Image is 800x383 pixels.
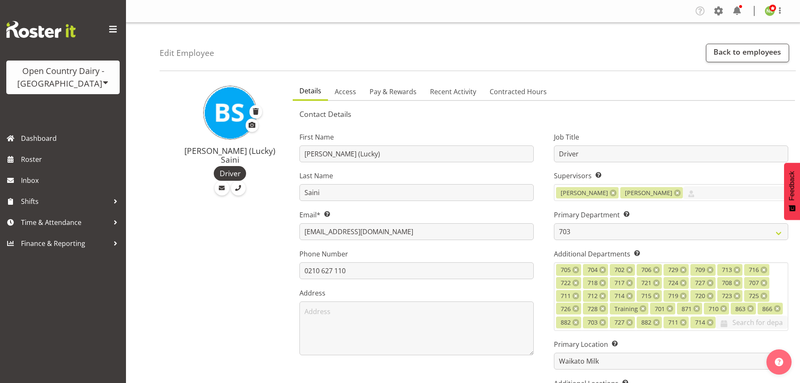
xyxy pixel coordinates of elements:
[784,163,800,220] button: Feedback - Show survey
[490,87,547,97] span: Contracted Hours
[641,278,651,288] span: 721
[203,86,257,140] img: bhupinder-saini8168.jpg
[220,168,241,179] span: Driver
[554,145,788,162] input: Job Title
[625,188,672,198] span: [PERSON_NAME]
[561,188,608,198] span: [PERSON_NAME]
[554,171,788,181] label: Supervisors
[641,318,651,327] span: 882
[668,278,678,288] span: 724
[695,265,705,275] span: 709
[21,132,122,145] span: Dashboard
[21,195,109,208] span: Shifts
[788,171,796,201] span: Feedback
[299,288,534,298] label: Address
[775,358,783,366] img: help-xxl-2.png
[695,278,705,288] span: 727
[561,291,571,301] span: 711
[695,318,705,327] span: 714
[299,86,321,96] span: Details
[299,184,534,201] input: Last Name
[299,109,788,119] h5: Contact Details
[588,265,598,275] span: 704
[749,278,759,288] span: 707
[668,265,678,275] span: 729
[561,318,571,327] span: 882
[749,265,759,275] span: 716
[614,318,624,327] span: 727
[735,304,745,314] span: 863
[561,278,571,288] span: 722
[299,223,534,240] input: Email Address
[614,265,624,275] span: 702
[682,304,692,314] span: 871
[668,291,678,301] span: 719
[716,316,788,329] input: Search for departments
[299,210,534,220] label: Email*
[695,291,705,301] span: 720
[749,291,759,301] span: 725
[588,291,598,301] span: 712
[299,249,534,259] label: Phone Number
[762,304,772,314] span: 866
[722,278,732,288] span: 708
[765,6,775,16] img: nicole-lloyd7454.jpg
[335,87,356,97] span: Access
[722,291,732,301] span: 723
[641,291,651,301] span: 715
[588,304,598,314] span: 728
[554,339,788,349] label: Primary Location
[708,304,719,314] span: 710
[6,21,76,38] img: Rosterit website logo
[588,318,598,327] span: 703
[21,216,109,229] span: Time & Attendance
[554,249,788,259] label: Additional Departments
[231,181,246,195] a: Call Employee
[160,48,214,58] h4: Edit Employee
[554,132,788,142] label: Job Title
[370,87,417,97] span: Pay & Rewards
[614,291,624,301] span: 714
[299,132,534,142] label: First Name
[614,278,624,288] span: 717
[641,265,651,275] span: 706
[299,262,534,279] input: Phone Number
[21,237,109,250] span: Finance & Reporting
[614,304,638,314] span: Training
[430,87,476,97] span: Recent Activity
[668,318,678,327] span: 711
[561,265,571,275] span: 705
[706,44,789,62] a: Back to employees
[299,145,534,162] input: First Name
[722,265,732,275] span: 713
[299,171,534,181] label: Last Name
[15,65,111,90] div: Open Country Dairy - [GEOGRAPHIC_DATA]
[655,304,665,314] span: 701
[21,153,122,166] span: Roster
[177,146,283,164] h4: [PERSON_NAME] (Lucky) Saini
[554,210,788,220] label: Primary Department
[588,278,598,288] span: 718
[561,304,571,314] span: 726
[215,181,229,195] a: Email Employee
[21,174,122,187] span: Inbox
